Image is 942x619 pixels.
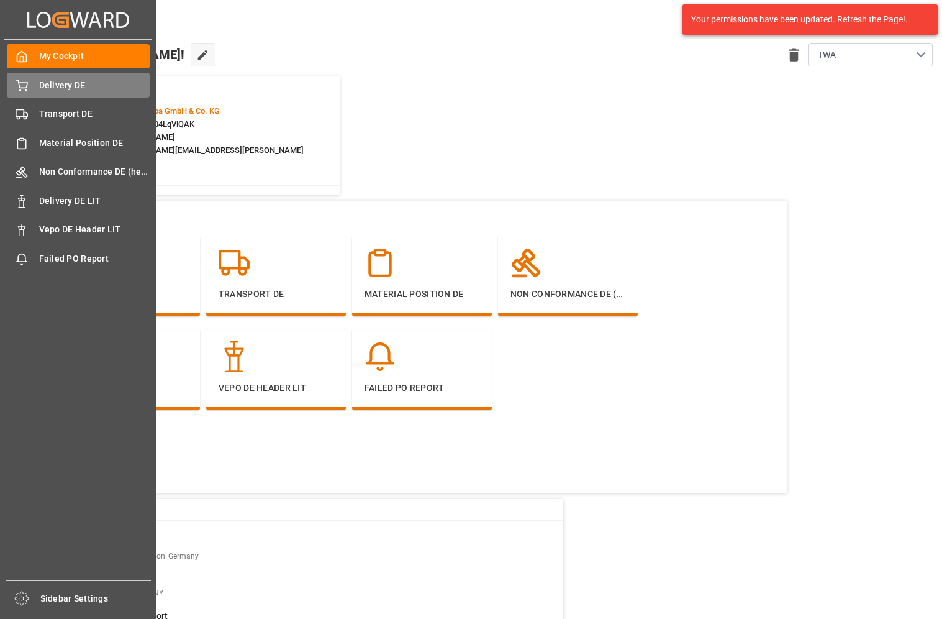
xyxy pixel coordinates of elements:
span: Hello [PERSON_NAME]! [51,43,184,66]
span: Melitta Europa GmbH & Co. KG [112,106,220,116]
a: Non Conformance DE (header) [7,160,150,184]
span: Transport DE [39,108,150,121]
a: 1221091test filtermaterialPosition_Germany [63,536,548,562]
span: : [PERSON_NAME][EMAIL_ADDRESS][PERSON_NAME][DOMAIN_NAME] [54,145,304,168]
a: Failed PO Report [7,246,150,270]
a: Delivery DE LIT [7,188,150,213]
p: Failed PO Report [365,382,479,395]
a: Material Position DE [7,131,150,155]
span: Delivery DE [39,79,150,92]
p: Vepo DE Header LIT [219,382,333,395]
a: Vepo DE Header LIT [7,218,150,242]
span: Vepo DE Header LIT [39,223,150,236]
p: Transport DE [219,288,333,301]
div: Your permissions have been updated. Refresh the Page!. [691,13,920,26]
button: open menu [808,43,933,66]
span: Non Conformance DE (header) [39,165,150,178]
span: Material Position DE [39,137,150,150]
span: Failed PO Report [39,252,150,265]
p: Non Conformance DE (header) [510,288,625,301]
a: My Cockpit [7,44,150,68]
a: Delivery DE [7,73,150,97]
a: 1550905testFilterVEPOGERMANY [63,573,548,599]
p: Material Position DE [365,288,479,301]
span: : [110,106,220,116]
a: Transport DE [7,102,150,126]
span: TWA [818,48,836,62]
span: My Cockpit [39,50,150,63]
span: Sidebar Settings [40,592,152,605]
span: Delivery DE LIT [39,195,150,208]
